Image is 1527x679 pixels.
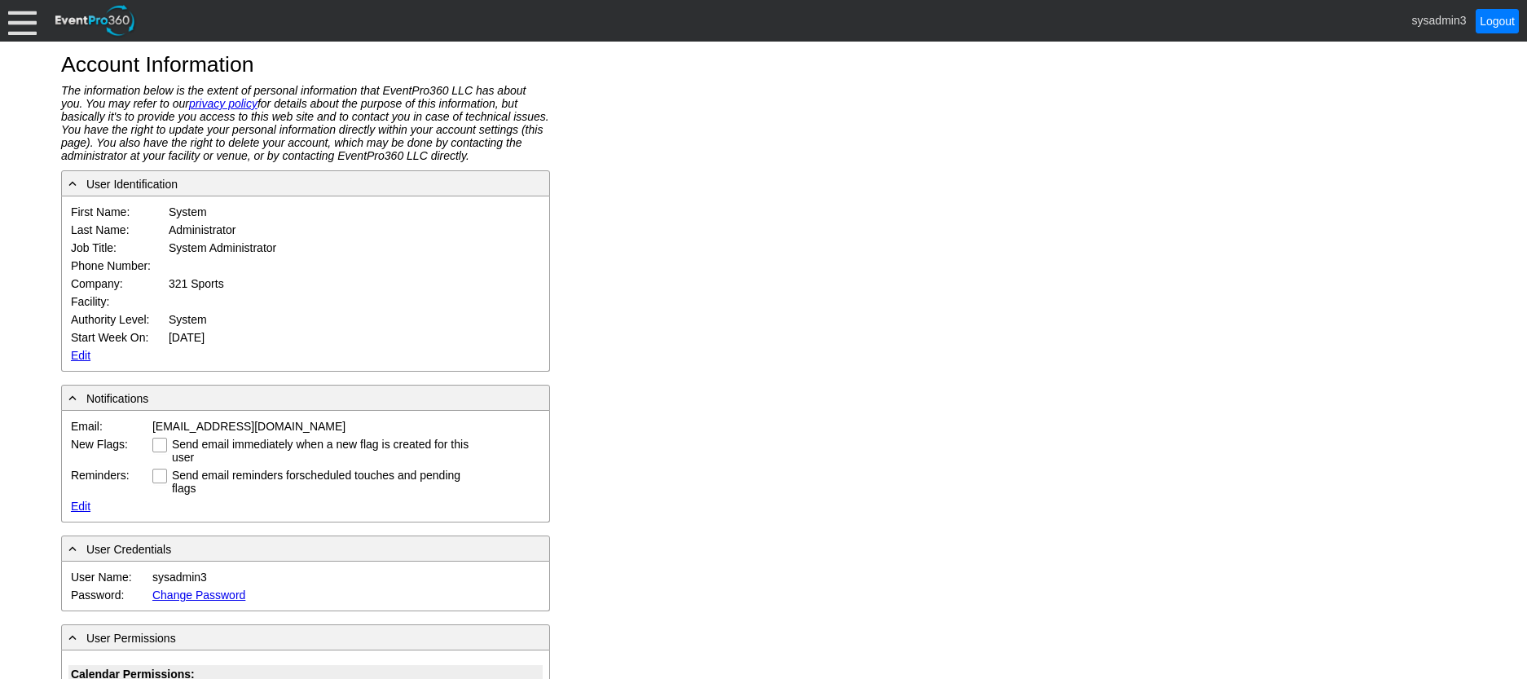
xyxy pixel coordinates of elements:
[68,417,150,435] td: Email:
[169,223,235,236] div: Administrator
[65,174,546,192] div: User Identification
[1476,9,1519,33] a: Logout
[65,628,546,646] div: User Permissions
[71,349,90,362] a: Edit
[8,7,37,35] div: Menu: Click or 'Crtl+M' to toggle menu open/close
[68,435,150,466] td: New Flags:
[152,589,245,602] a: Change Password
[68,328,166,346] td: Start Week On:
[86,178,178,191] span: User Identification
[172,469,460,495] label: Send email reminders for
[61,84,550,162] div: The information below is the extent of personal information that EventPro360 LLC has about you. Y...
[152,420,345,433] div: [EMAIL_ADDRESS][DOMAIN_NAME]
[68,239,166,257] td: Job Title:
[71,500,90,513] a: Edit
[68,466,150,497] td: Reminders:
[68,221,166,239] td: Last Name:
[68,568,150,586] td: User Name:
[172,469,460,495] span: scheduled touches and pending flags
[169,313,473,326] div: System
[86,543,171,556] span: User Credentials
[65,389,546,407] div: Notifications
[68,257,166,275] td: Phone Number:
[1412,13,1467,26] span: sysadmin3
[68,203,166,221] td: First Name:
[53,2,138,39] img: EventPro360
[189,97,257,110] a: privacy policy
[86,632,176,645] span: User Permissions
[169,277,224,290] div: 321 Sports
[172,438,469,464] label: Send email immediately when a new flag is created for this user
[65,540,546,558] div: User Credentials
[86,392,148,405] span: Notifications
[68,586,150,604] td: Password:
[169,205,207,218] div: System
[169,331,205,344] div: [DATE]
[68,311,166,328] td: Authority Level:
[68,293,166,311] td: Facility:
[61,54,1466,76] h1: Account Information
[68,275,166,293] td: Company:
[150,568,541,586] td: sysadmin3
[169,241,276,254] div: System Administrator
